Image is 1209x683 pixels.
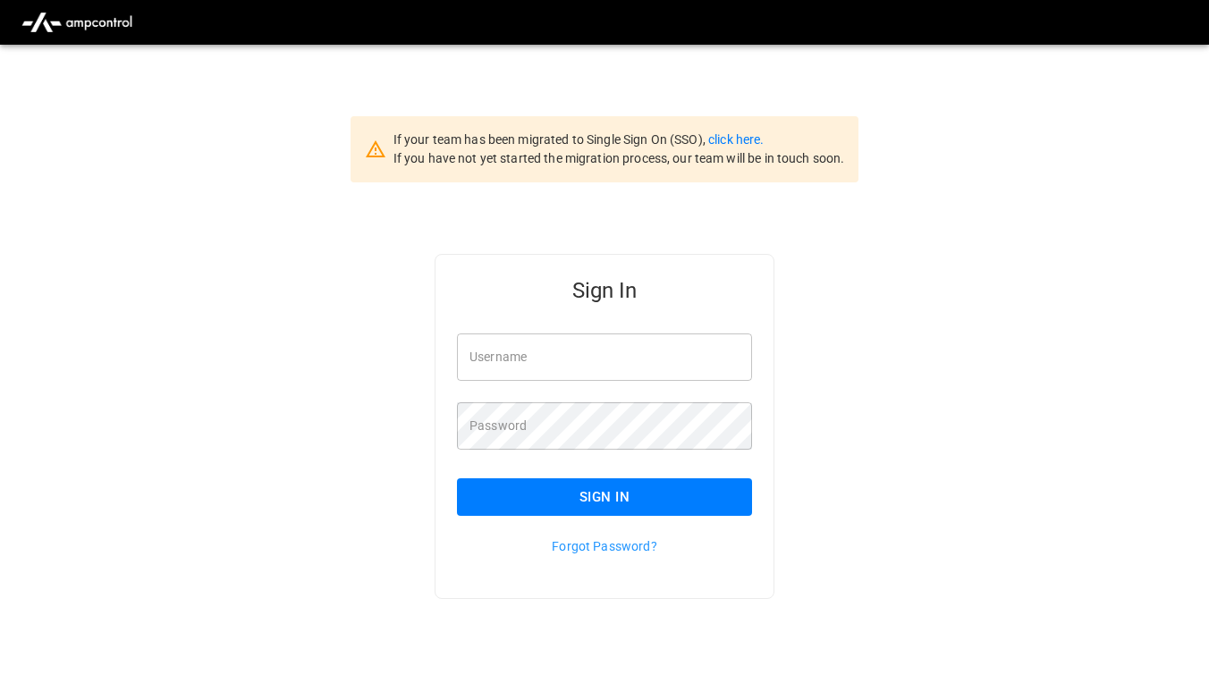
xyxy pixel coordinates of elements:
[708,132,764,147] a: click here.
[393,151,845,165] span: If you have not yet started the migration process, our team will be in touch soon.
[14,5,139,39] img: ampcontrol.io logo
[457,276,752,305] h5: Sign In
[457,537,752,555] p: Forgot Password?
[457,478,752,516] button: Sign In
[393,132,708,147] span: If your team has been migrated to Single Sign On (SSO),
